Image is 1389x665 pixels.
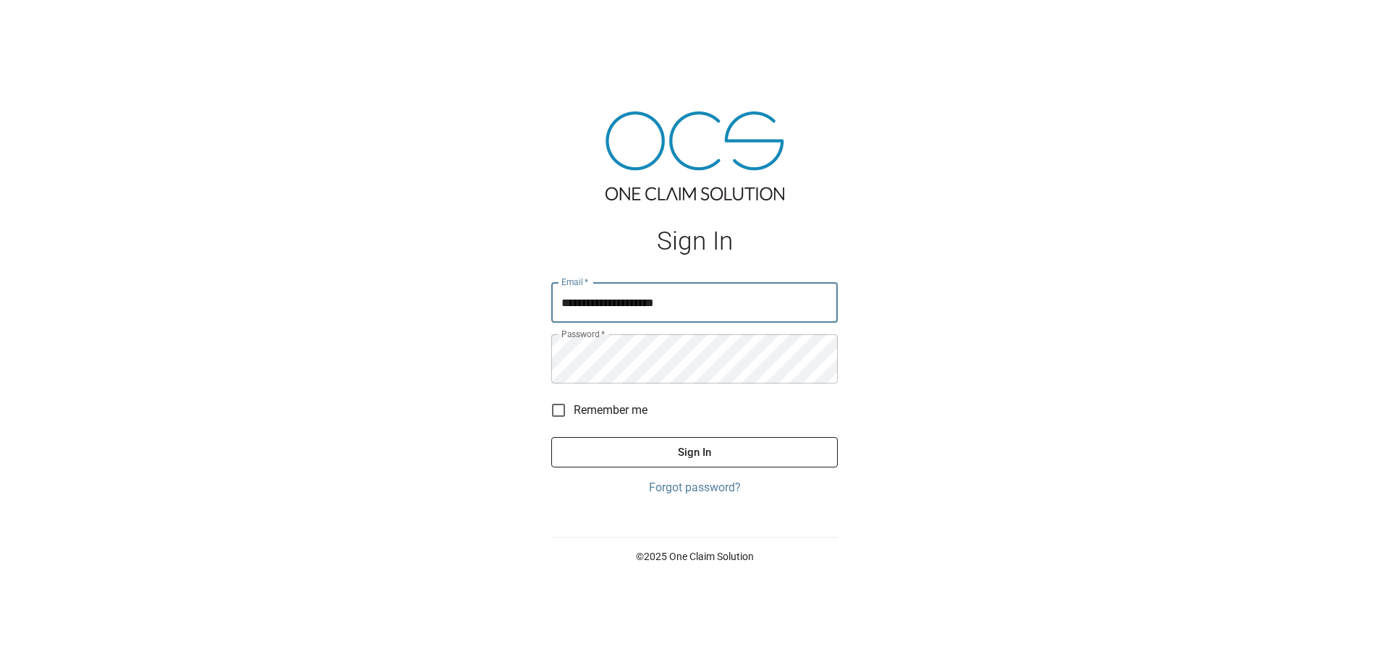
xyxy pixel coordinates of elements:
a: Forgot password? [551,479,838,496]
p: © 2025 One Claim Solution [551,549,838,564]
button: Sign In [551,437,838,467]
span: Remember me [574,402,647,419]
h1: Sign In [551,226,838,256]
label: Password [561,328,605,340]
label: Email [561,276,589,288]
img: ocs-logo-white-transparent.png [17,9,75,38]
img: ocs-logo-tra.png [606,111,784,200]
